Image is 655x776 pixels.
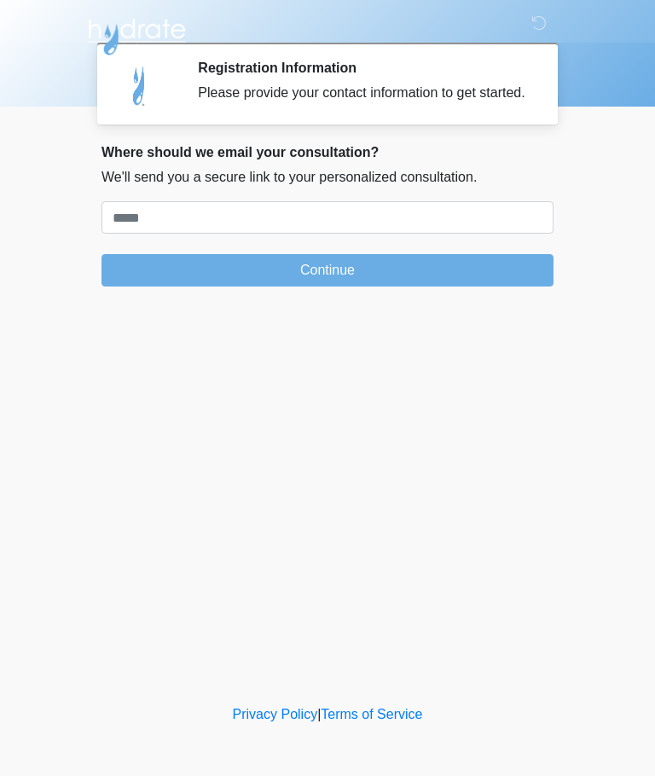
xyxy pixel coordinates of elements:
[317,707,321,721] a: |
[101,167,554,188] p: We'll send you a secure link to your personalized consultation.
[198,83,528,103] div: Please provide your contact information to get started.
[101,254,554,287] button: Continue
[84,13,188,56] img: Hydrate IV Bar - Arcadia Logo
[321,707,422,721] a: Terms of Service
[101,144,554,160] h2: Where should we email your consultation?
[233,707,318,721] a: Privacy Policy
[114,60,165,111] img: Agent Avatar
